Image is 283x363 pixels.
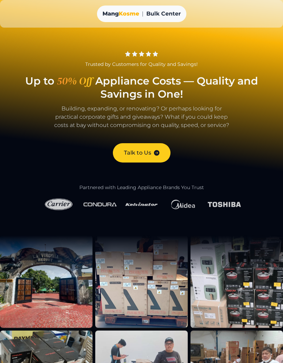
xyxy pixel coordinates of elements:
[119,10,139,17] span: Kosme
[208,200,241,208] img: Toshiba Logo
[42,196,75,213] img: Carrier Logo
[8,75,275,100] h1: Up to Appliance Costs — Quality and Savings in One!
[125,196,158,212] img: Kelvinator Logo
[8,105,275,136] p: Building, expanding, or renovating? Or perhaps looking for practical corporate gifts and giveaway...
[146,10,181,18] span: Bulk Center
[8,61,275,68] div: Trusted by Customers for Quality and Savings!
[113,143,170,163] a: Talk to Us
[142,10,144,18] span: |
[103,10,139,18] a: MangKosme
[54,75,95,88] span: 50% Off
[103,10,139,18] div: Mang
[166,196,199,213] img: Midea Logo
[84,201,117,208] img: Condura Logo
[8,185,275,191] h2: Partnered with Leading Appliance Brands You Trust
